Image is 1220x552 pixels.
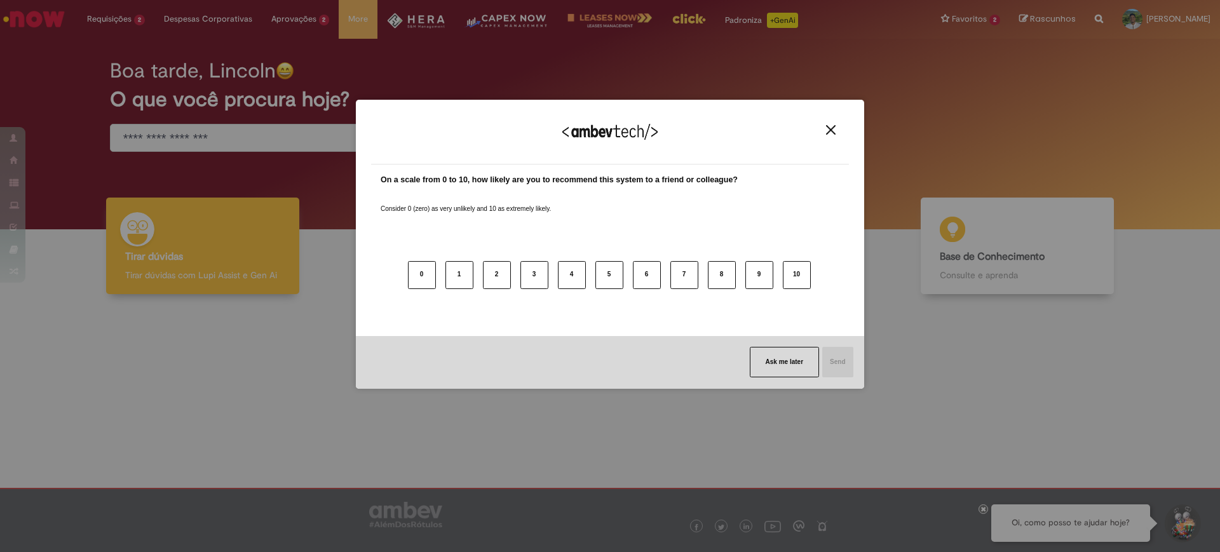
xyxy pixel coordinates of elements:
[408,261,436,289] button: 0
[633,261,661,289] button: 6
[445,261,473,289] button: 1
[708,261,736,289] button: 8
[750,347,819,377] button: Ask me later
[826,125,836,135] img: Close
[558,261,586,289] button: 4
[381,174,738,186] label: On a scale from 0 to 10, how likely are you to recommend this system to a friend or colleague?
[520,261,548,289] button: 3
[670,261,698,289] button: 7
[381,189,551,213] label: Consider 0 (zero) as very unlikely and 10 as extremely likely.
[595,261,623,289] button: 5
[483,261,511,289] button: 2
[822,125,839,135] button: Close
[562,124,658,140] img: Logo Ambevtech
[783,261,811,289] button: 10
[745,261,773,289] button: 9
